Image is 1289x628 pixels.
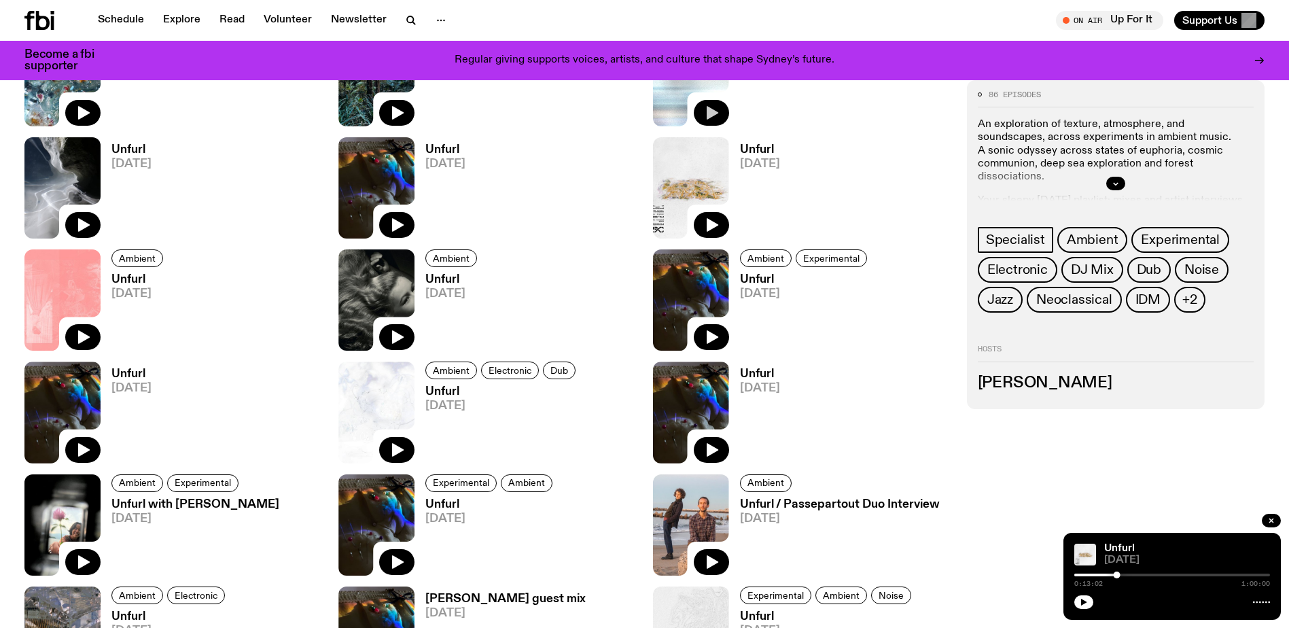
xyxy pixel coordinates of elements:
button: Support Us [1174,11,1265,30]
span: Electronic [987,263,1048,278]
span: 0:13:02 [1074,580,1103,587]
span: Support Us [1182,14,1237,27]
h3: Unfurl [425,499,557,510]
a: Unfurl[DATE] [414,386,580,463]
span: [DATE] [111,513,279,525]
a: Unfurl / Passepartout Duo Interview[DATE] [729,499,940,576]
span: Jazz [987,293,1013,308]
h3: Unfurl [740,144,780,156]
span: [DATE] [425,158,465,170]
a: Unfurl[DATE] [414,144,465,239]
span: [DATE] [111,383,152,394]
h3: [PERSON_NAME] guest mix [425,593,586,605]
h3: Become a fbi supporter [24,49,111,72]
a: Ambient [111,587,163,604]
a: Ambient [425,362,477,379]
h3: Unfurl [740,274,871,285]
span: [DATE] [740,288,871,300]
a: IDM [1126,287,1170,313]
img: A piece of fabric is pierced by sewing pins with different coloured heads, a rainbow light is cas... [338,474,414,576]
h3: Unfurl [111,611,229,623]
a: Unfurl [1104,543,1135,554]
a: Newsletter [323,11,395,30]
a: Ambient [501,474,552,492]
a: Experimental [740,587,811,604]
span: Ambient [119,253,156,263]
a: Ambient [740,474,792,492]
span: Experimental [1141,233,1220,248]
a: Specialist [978,228,1053,254]
a: Unfurl[DATE] [729,144,780,239]
a: Dub [543,362,576,379]
a: Jazz [978,287,1023,313]
a: Ambient [111,249,163,267]
a: Experimental [167,474,239,492]
a: Unfurl[DATE] [101,49,167,126]
a: Dub [1127,258,1171,283]
span: Noise [879,590,904,600]
img: A piece of fabric is pierced by sewing pins with different coloured heads, a rainbow light is cas... [338,137,414,239]
span: [DATE] [425,400,580,412]
h3: Unfurl [111,368,152,380]
h3: Unfurl [425,274,481,285]
a: Experimental [425,474,497,492]
a: Ambient [1057,228,1128,254]
span: +2 [1182,293,1197,308]
span: Ambient [508,478,545,488]
button: On AirUp For It [1056,11,1163,30]
span: [DATE] [425,513,557,525]
span: [DATE] [111,158,152,170]
span: 86 episodes [989,91,1041,99]
h3: [PERSON_NAME] [978,376,1254,391]
a: Unfurl[DATE] [729,274,871,351]
a: Unfurl[DATE] [101,368,152,463]
p: An exploration of texture, atmosphere, and soundscapes, across experiments in ambient music. A so... [978,119,1254,184]
a: Noise [1175,258,1229,283]
span: Electronic [175,590,217,600]
span: Ambient [433,366,470,376]
h3: Unfurl [740,611,915,623]
span: [DATE] [425,288,481,300]
a: Experimental [796,249,867,267]
a: Ambient [111,474,163,492]
a: Experimental [1131,228,1229,254]
h3: Unfurl [425,386,580,398]
button: +2 [1174,287,1205,313]
a: Unfurl[DATE] [101,144,152,239]
a: Electronic [978,258,1057,283]
a: Electronic [167,587,225,604]
a: Ambient [425,249,477,267]
span: Ambient [433,253,470,263]
a: Unfurl[DATE] [414,274,481,351]
span: [DATE] [740,383,780,394]
h3: Unfurl [740,368,780,380]
img: A piece of fabric is pierced by sewing pins with different coloured heads, a rainbow light is cas... [24,362,101,463]
a: Unfurl[DATE] [729,49,796,126]
h2: Hosts [978,346,1254,362]
span: 1:00:00 [1241,580,1270,587]
a: Unfurl[DATE] [101,274,167,351]
span: Dub [1137,263,1161,278]
a: Ambient [740,249,792,267]
span: Ambient [747,253,784,263]
span: Ambient [119,590,156,600]
span: Electronic [489,366,531,376]
span: Experimental [803,253,860,263]
a: DJ Mix [1061,258,1123,283]
span: Ambient [1067,233,1118,248]
span: Neoclassical [1036,293,1112,308]
span: [DATE] [740,158,780,170]
span: Experimental [747,590,804,600]
h3: Unfurl [111,144,152,156]
a: Neoclassical [1027,287,1122,313]
p: Regular giving supports voices, artists, and culture that shape Sydney’s future. [455,54,834,67]
a: Noise [871,587,911,604]
a: Explore [155,11,209,30]
a: Unfurl[DATE] [729,368,780,463]
span: Dub [550,366,568,376]
span: IDM [1135,293,1161,308]
span: [DATE] [425,608,586,619]
a: Volunteer [255,11,320,30]
span: Ambient [747,478,784,488]
span: Specialist [986,233,1045,248]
